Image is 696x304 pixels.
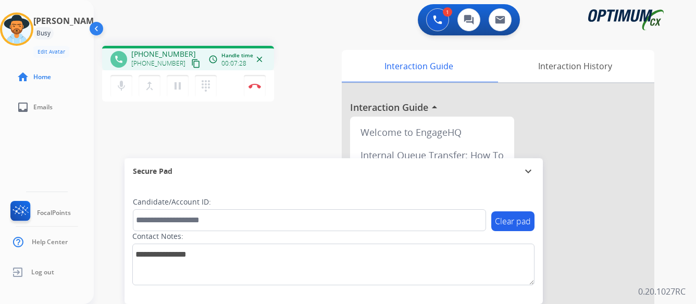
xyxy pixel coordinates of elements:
[33,46,69,58] button: Edit Avatar
[208,55,218,64] mat-icon: access_time
[221,59,246,68] span: 00:07:28
[133,197,211,207] label: Candidate/Account ID:
[522,165,535,178] mat-icon: expand_more
[638,285,686,298] p: 0.20.1027RC
[2,15,31,44] img: avatar
[31,268,54,276] span: Log out
[191,59,201,68] mat-icon: content_copy
[248,83,261,88] img: control
[131,59,185,68] span: [PHONE_NUMBER]
[37,209,71,217] span: FocalPoints
[133,166,172,176] span: Secure Pad
[200,80,212,92] mat-icon: dialpad
[491,211,535,231] button: Clear pad
[33,15,101,27] h3: [PERSON_NAME]
[342,50,495,82] div: Interaction Guide
[32,238,68,246] span: Help Center
[8,201,71,225] a: FocalPoints
[255,55,264,64] mat-icon: close
[33,27,54,40] div: Busy
[114,55,123,64] mat-icon: phone
[143,80,156,92] mat-icon: merge_type
[115,80,128,92] mat-icon: mic
[354,144,510,167] div: Internal Queue Transfer: How To
[443,7,452,17] div: 1
[131,49,196,59] span: [PHONE_NUMBER]
[354,121,510,144] div: Welcome to EngageHQ
[221,52,253,59] span: Handle time
[33,103,53,111] span: Emails
[17,101,29,113] mat-icon: inbox
[171,80,184,92] mat-icon: pause
[132,231,183,242] label: Contact Notes:
[17,71,29,83] mat-icon: home
[495,50,654,82] div: Interaction History
[33,73,51,81] span: Home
